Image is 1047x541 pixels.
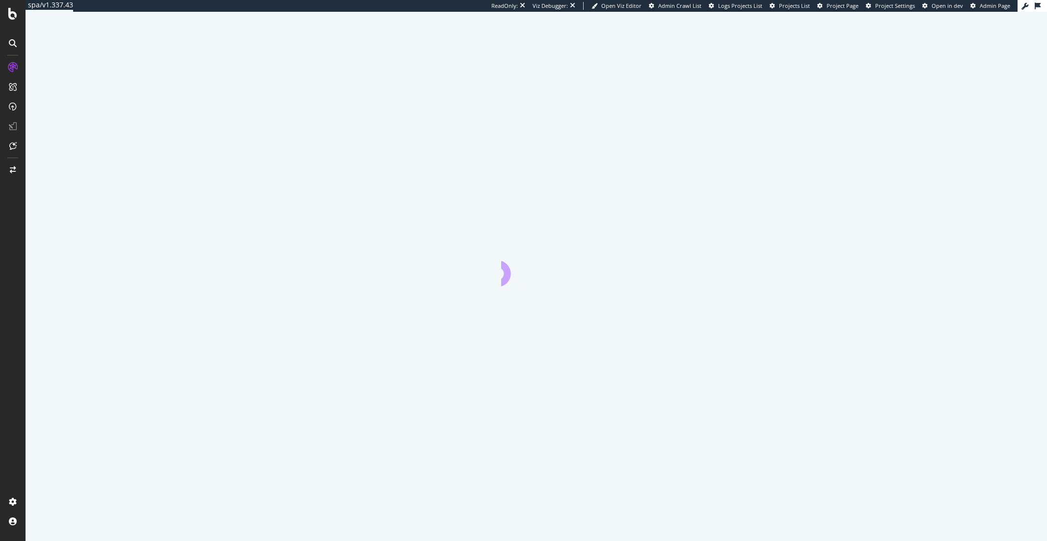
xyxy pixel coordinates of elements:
[866,2,915,10] a: Project Settings
[718,2,762,9] span: Logs Projects List
[591,2,642,10] a: Open Viz Editor
[827,2,859,9] span: Project Page
[932,2,963,9] span: Open in dev
[709,2,762,10] a: Logs Projects List
[658,2,701,9] span: Admin Crawl List
[601,2,642,9] span: Open Viz Editor
[501,251,572,286] div: animation
[770,2,810,10] a: Projects List
[533,2,568,10] div: Viz Debugger:
[491,2,518,10] div: ReadOnly:
[649,2,701,10] a: Admin Crawl List
[970,2,1010,10] a: Admin Page
[817,2,859,10] a: Project Page
[779,2,810,9] span: Projects List
[922,2,963,10] a: Open in dev
[980,2,1010,9] span: Admin Page
[875,2,915,9] span: Project Settings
